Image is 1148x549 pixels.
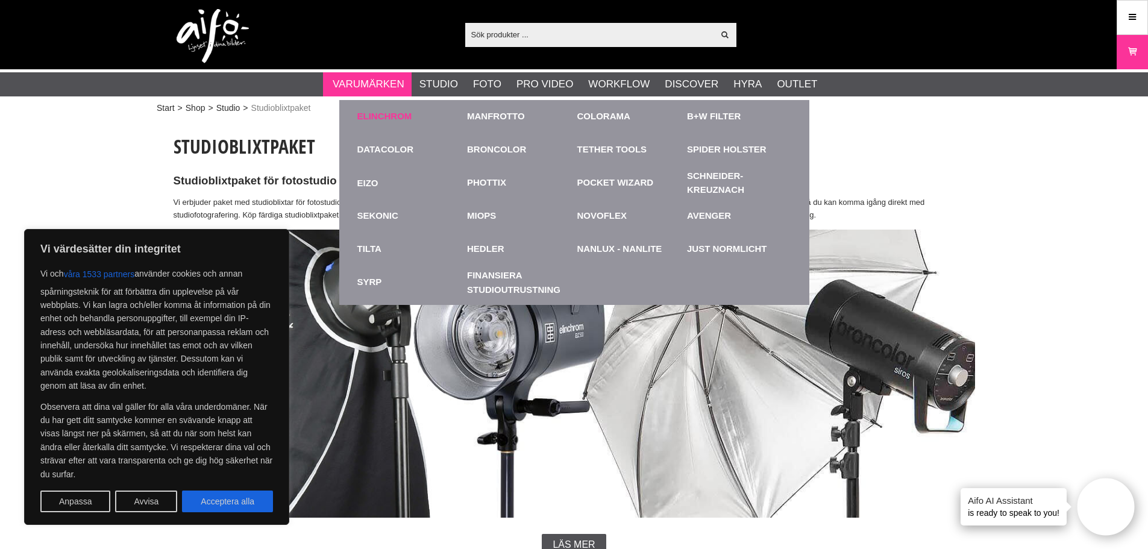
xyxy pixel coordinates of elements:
[40,263,273,393] p: Vi och använder cookies och annan spårningsteknik för att förbättra din upplevelse på vår webbpla...
[178,102,183,115] span: >
[465,25,714,43] input: Sök produkter ...
[115,491,177,512] button: Avvisa
[687,209,731,223] a: Avenger
[174,230,975,518] img: Studioblixtpaket för fotostudio, hemmastudio, in-house produktion
[733,77,762,92] a: Hyra
[467,110,525,124] a: Manfrotto
[357,143,414,157] a: Datacolor
[177,9,249,63] img: logo.png
[357,242,381,256] a: TILTA
[216,102,240,115] a: Studio
[40,491,110,512] button: Anpassa
[182,491,273,512] button: Acceptera alla
[968,494,1059,507] h4: Aifo AI Assistant
[357,275,382,289] a: Syrp
[665,77,718,92] a: Discover
[687,242,767,256] a: Just Normlicht
[357,166,462,199] a: EIZO
[473,77,501,92] a: Foto
[577,176,654,190] a: Pocket Wizard
[577,242,662,256] a: Nanlux - Nanlite
[357,110,412,124] a: Elinchrom
[961,488,1067,525] div: is ready to speak to you!
[40,400,273,481] p: Observera att dina val gäller för alla våra underdomäner. När du har gett ditt samtycke kommer en...
[174,173,975,189] h3: Studioblixtpaket för fotostudio och hemmastudio
[687,169,791,196] a: Schneider-Kreuznach
[588,77,650,92] a: Workflow
[157,102,175,115] a: Start
[577,209,627,223] a: Novoflex
[687,110,741,124] a: B+W Filter
[64,263,135,285] button: våra 1533 partners
[174,133,975,160] h1: Studioblixtpaket
[467,176,506,190] a: Phottix
[357,209,398,223] a: Sekonic
[186,102,205,115] a: Shop
[174,196,975,222] p: Vi erbjuder paket med studioblixtar för fotostudio, hemmastudio och in-house produktion av bilder...
[516,77,573,92] a: Pro Video
[467,266,571,299] a: Finansiera Studioutrustning
[251,102,311,115] span: Studioblixtpaket
[419,77,458,92] a: Studio
[467,143,526,157] a: Broncolor
[577,143,647,157] a: Tether Tools
[777,77,817,92] a: Outlet
[243,102,248,115] span: >
[577,110,630,124] a: Colorama
[24,229,289,525] div: Vi värdesätter din integritet
[687,143,767,157] a: Spider Holster
[333,77,404,92] a: Varumärken
[467,242,504,256] a: Hedler
[40,242,273,256] p: Vi värdesätter din integritet
[208,102,213,115] span: >
[467,209,496,223] a: Miops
